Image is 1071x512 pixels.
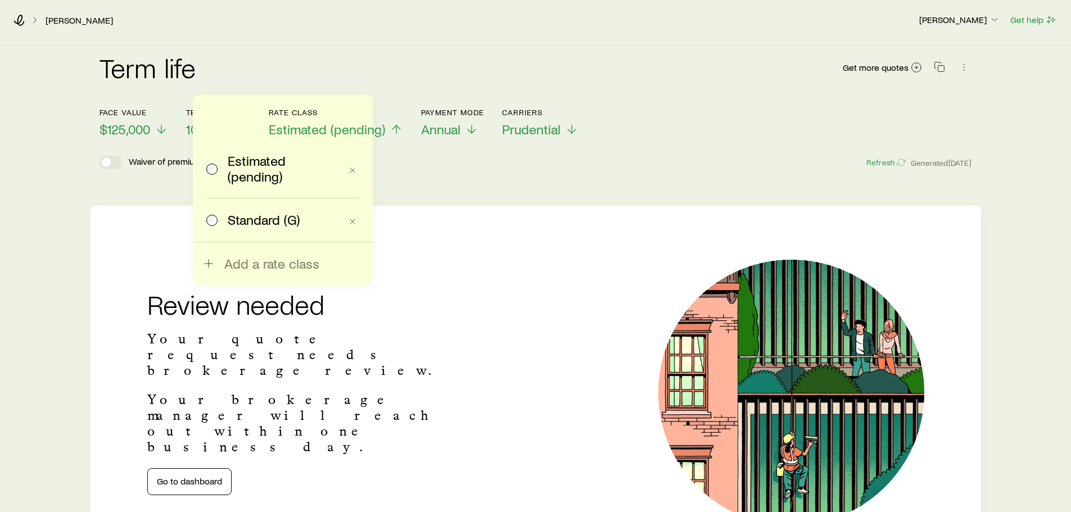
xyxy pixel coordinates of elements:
[1010,13,1058,26] button: Get help
[186,108,251,138] button: Term10 years
[919,14,1000,25] p: [PERSON_NAME]
[502,121,561,137] span: Prudential
[186,121,233,137] span: 10 years
[421,108,485,138] button: Payment ModeAnnual
[100,54,196,81] h2: Term life
[100,121,150,137] span: $125,000
[147,392,470,455] p: Your brokerage manager will reach out within one business day.
[502,108,579,117] p: Carriers
[45,15,114,26] a: [PERSON_NAME]
[919,13,1001,27] button: [PERSON_NAME]
[186,108,251,117] p: Term
[147,468,232,495] a: Go to dashboard
[100,108,168,138] button: Face value$125,000
[269,121,385,137] span: Estimated (pending)
[948,158,972,168] span: [DATE]
[147,331,470,378] p: Your quote request needs brokerage review.
[269,108,403,138] button: Rate ClassEstimated (pending)
[502,108,579,138] button: CarriersPrudential
[842,61,923,74] a: Get more quotes
[911,158,971,168] span: Generated
[843,63,909,72] span: Get more quotes
[421,121,460,137] span: Annual
[866,157,906,168] button: Refresh
[421,108,485,117] p: Payment Mode
[100,108,168,117] p: Face value
[269,108,403,117] p: Rate Class
[147,291,470,318] h2: Review needed
[129,156,221,169] p: Waiver of premium rider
